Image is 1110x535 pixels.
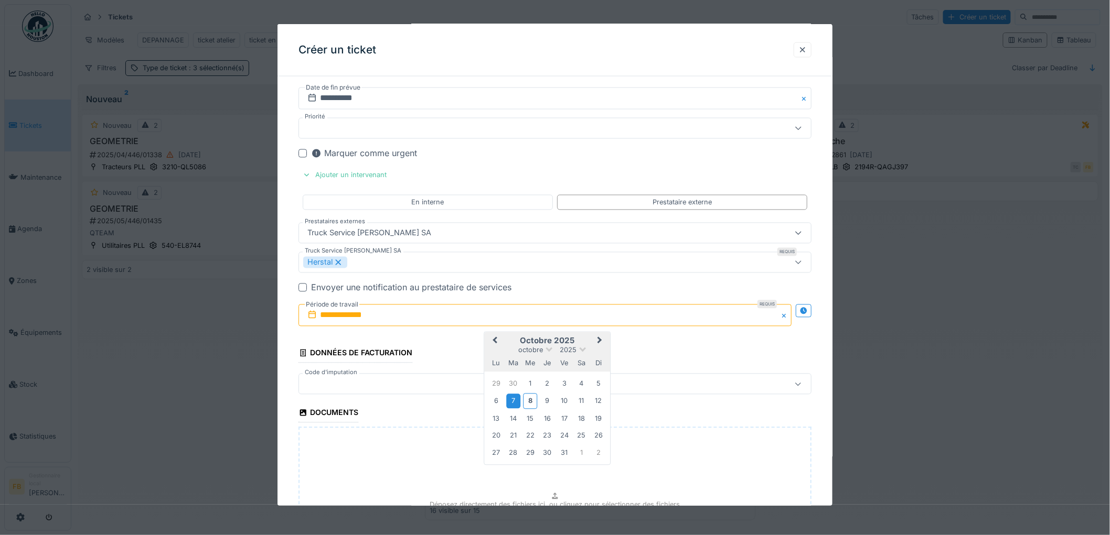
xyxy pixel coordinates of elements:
div: Prestataire externe [653,198,712,208]
label: Priorité [303,113,327,122]
div: Envoyer une notification au prestataire de services [311,281,511,294]
h2: octobre 2025 [484,336,610,346]
div: Requis [757,300,777,309]
div: Choose mercredi 8 octobre 2025 [523,394,537,409]
div: Choose mardi 14 octobre 2025 [506,412,520,426]
div: Choose vendredi 24 octobre 2025 [557,429,571,443]
div: Choose mercredi 22 octobre 2025 [523,429,537,443]
label: Date de fin prévue [305,82,361,94]
label: Code d'imputation [303,368,359,377]
div: vendredi [557,356,571,370]
div: Choose lundi 13 octobre 2025 [489,412,503,426]
div: Choose lundi 6 octobre 2025 [489,394,503,408]
div: Choose lundi 27 octobre 2025 [489,446,503,460]
div: Marquer comme urgent [311,147,417,160]
button: Close [800,88,812,110]
div: Choose vendredi 31 octobre 2025 [557,446,571,460]
div: Choose mardi 30 septembre 2025 [506,377,520,391]
div: Choose dimanche 19 octobre 2025 [591,412,605,426]
div: Choose dimanche 5 octobre 2025 [591,377,605,391]
div: jeudi [540,356,554,370]
div: Choose mercredi 1 octobre 2025 [523,377,537,391]
div: Choose vendredi 17 octobre 2025 [557,412,571,426]
div: Choose mardi 7 octobre 2025 [506,394,520,408]
button: Next Month [592,333,609,350]
div: Choose samedi 25 octobre 2025 [574,429,589,443]
div: lundi [489,356,503,370]
div: samedi [574,356,589,370]
h3: Créer un ticket [298,43,376,57]
div: Choose jeudi 23 octobre 2025 [540,429,554,443]
div: Choose mardi 21 octobre 2025 [506,429,520,443]
div: Month octobre, 2025 [488,375,607,461]
div: Herstal [303,257,347,268]
div: En interne [412,198,444,208]
div: Choose samedi 1 novembre 2025 [574,446,589,460]
div: Requis [777,248,797,256]
div: Choose samedi 18 octobre 2025 [574,412,589,426]
div: Choose jeudi 16 octobre 2025 [540,412,554,426]
div: mardi [506,356,520,370]
div: Données de facturation [298,345,412,363]
label: Prestataires externes [303,217,367,226]
div: Choose dimanche 2 novembre 2025 [591,446,605,460]
div: Choose mercredi 29 octobre 2025 [523,446,537,460]
label: Truck Service [PERSON_NAME] SA [303,247,403,256]
div: Choose lundi 20 octobre 2025 [489,429,503,443]
label: Période de travail [305,299,359,311]
button: Previous Month [485,333,502,350]
div: Choose lundi 29 septembre 2025 [489,377,503,391]
div: Choose samedi 4 octobre 2025 [574,377,589,391]
div: mercredi [523,356,537,370]
div: Choose dimanche 12 octobre 2025 [591,394,605,408]
span: 2025 [560,346,577,354]
div: Choose samedi 11 octobre 2025 [574,394,589,408]
div: dimanche [591,356,605,370]
div: Choose dimanche 26 octobre 2025 [591,429,605,443]
div: Choose vendredi 10 octobre 2025 [557,394,571,408]
div: Documents [298,405,358,423]
div: Choose vendredi 3 octobre 2025 [557,377,571,391]
div: Choose jeudi 2 octobre 2025 [540,377,554,391]
div: Ajouter un intervenant [298,168,391,182]
div: Choose mercredi 15 octobre 2025 [523,412,537,426]
div: Truck Service [PERSON_NAME] SA [303,227,435,239]
span: octobre [518,346,543,354]
button: Close [780,304,792,326]
div: Choose jeudi 30 octobre 2025 [540,446,554,460]
p: Déposez directement des fichiers ici, ou cliquez pour sélectionner des fichiers [430,500,680,510]
div: Choose jeudi 9 octobre 2025 [540,394,554,408]
div: Choose mardi 28 octobre 2025 [506,446,520,460]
